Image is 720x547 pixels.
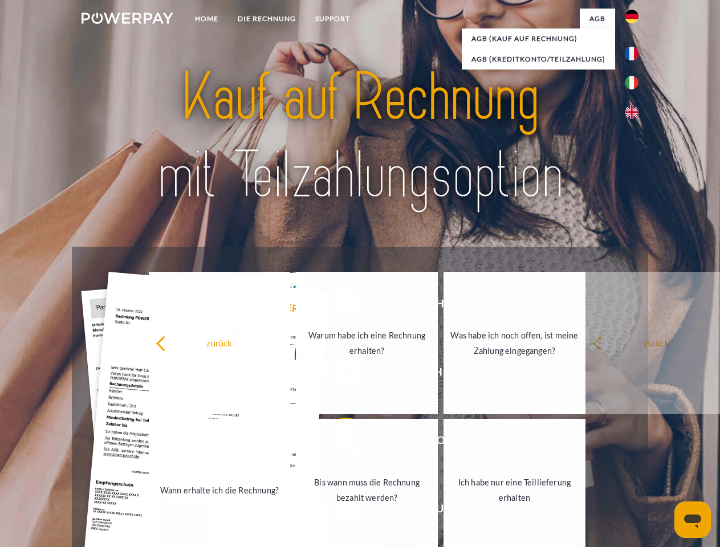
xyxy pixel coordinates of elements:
[444,272,585,414] a: Was habe ich noch offen, ist meine Zahlung eingegangen?
[228,9,306,29] a: DIE RECHNUNG
[82,13,173,24] img: logo-powerpay-white.svg
[303,328,431,358] div: Warum habe ich eine Rechnung erhalten?
[462,28,615,49] a: AGB (Kauf auf Rechnung)
[185,9,228,29] a: Home
[156,335,284,350] div: zurück
[625,105,638,119] img: en
[109,55,611,218] img: title-powerpay_de.svg
[450,328,579,358] div: Was habe ich noch offen, ist meine Zahlung eingegangen?
[306,9,360,29] a: SUPPORT
[625,47,638,60] img: fr
[625,10,638,23] img: de
[156,482,284,497] div: Wann erhalte ich die Rechnung?
[625,76,638,89] img: it
[303,475,431,505] div: Bis wann muss die Rechnung bezahlt werden?
[580,9,615,29] a: agb
[462,49,615,70] a: AGB (Kreditkonto/Teilzahlung)
[450,475,579,505] div: Ich habe nur eine Teillieferung erhalten
[674,501,711,538] iframe: Schaltfläche zum Öffnen des Messaging-Fensters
